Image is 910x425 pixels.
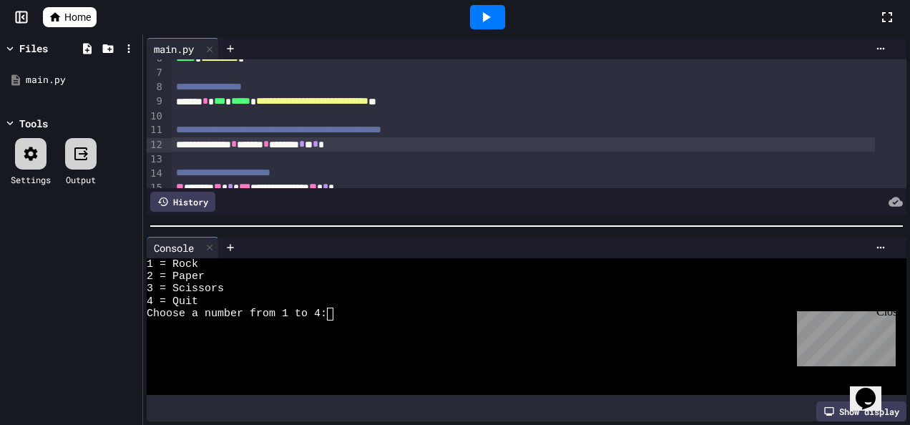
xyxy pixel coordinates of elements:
[19,41,48,56] div: Files
[147,258,198,270] span: 1 = Rock
[11,173,51,186] div: Settings
[147,41,201,57] div: main.py
[147,270,205,283] span: 2 = Paper
[150,192,215,212] div: History
[165,182,172,193] span: Fold line
[147,152,165,167] div: 13
[147,80,165,94] div: 8
[147,123,165,137] div: 11
[66,173,96,186] div: Output
[147,308,327,320] span: Choose a number from 1 to 4:
[147,283,224,295] span: 3 = Scissors
[64,10,91,24] span: Home
[850,368,896,411] iframe: chat widget
[147,52,165,66] div: 6
[147,167,165,181] div: 14
[147,66,165,80] div: 7
[19,116,48,131] div: Tools
[147,38,219,59] div: main.py
[147,138,165,152] div: 12
[6,6,99,91] div: Chat with us now!Close
[147,295,198,308] span: 4 = Quit
[816,401,906,421] div: Show display
[791,306,896,366] iframe: chat widget
[43,7,97,27] a: Home
[147,240,201,255] div: Console
[147,181,165,195] div: 15
[147,237,219,258] div: Console
[147,109,165,124] div: 10
[147,94,165,109] div: 9
[26,73,137,87] div: main.py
